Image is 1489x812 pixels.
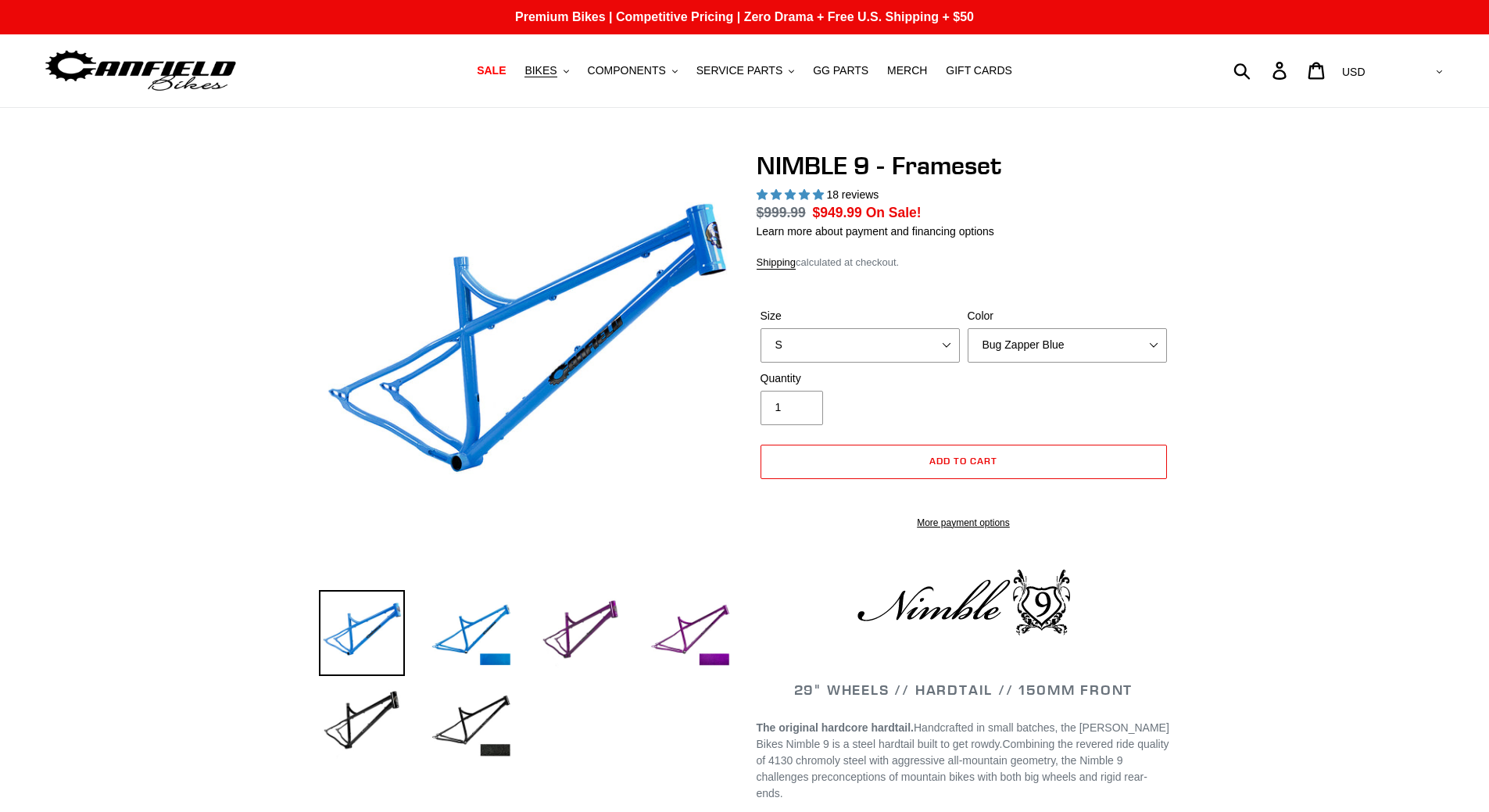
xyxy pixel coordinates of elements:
img: Load image into Gallery viewer, NIMBLE 9 - Frameset [319,590,405,676]
span: 18 reviews [826,188,879,201]
button: BIKES [517,60,576,81]
a: SALE [469,60,514,81]
span: 4.89 stars [757,188,827,201]
span: 29" WHEELS // HARDTAIL // 150MM FRONT [794,681,1133,699]
span: Combining the revered ride quality of 4130 chromoly steel with aggressive all-mountain geometry, ... [757,738,1169,799]
span: $949.99 [813,205,862,220]
span: MERCH [887,64,927,77]
span: Add to cart [929,455,997,467]
span: SALE [477,64,506,77]
a: MERCH [879,60,935,81]
img: Load image into Gallery viewer, NIMBLE 9 - Frameset [428,681,514,767]
a: GIFT CARDS [938,60,1020,81]
img: Canfield Bikes [43,46,238,95]
span: Handcrafted in small batches, the [PERSON_NAME] Bikes Nimble 9 is a steel hardtail built to get r... [757,721,1169,750]
button: SERVICE PARTS [689,60,802,81]
span: GG PARTS [813,64,868,77]
button: COMPONENTS [580,60,685,81]
strong: The original hardcore hardtail. [757,721,914,734]
a: More payment options [761,516,1167,530]
span: COMPONENTS [588,64,666,77]
label: Size [761,308,960,324]
a: GG PARTS [805,60,876,81]
s: $999.99 [757,205,806,220]
span: On Sale! [866,202,922,223]
img: Load image into Gallery viewer, NIMBLE 9 - Frameset [319,681,405,767]
img: Load image into Gallery viewer, NIMBLE 9 - Frameset [428,590,514,676]
span: BIKES [524,64,557,77]
a: Learn more about payment and financing options [757,225,994,238]
div: calculated at checkout. [757,255,1171,270]
span: SERVICE PARTS [696,64,782,77]
button: Add to cart [761,445,1167,479]
label: Color [968,308,1167,324]
label: Quantity [761,370,960,387]
a: Shipping [757,256,796,270]
span: GIFT CARDS [946,64,1012,77]
img: Load image into Gallery viewer, NIMBLE 9 - Frameset [647,590,733,676]
img: Load image into Gallery viewer, NIMBLE 9 - Frameset [538,590,624,676]
input: Search [1242,53,1282,88]
h1: NIMBLE 9 - Frameset [757,151,1171,181]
